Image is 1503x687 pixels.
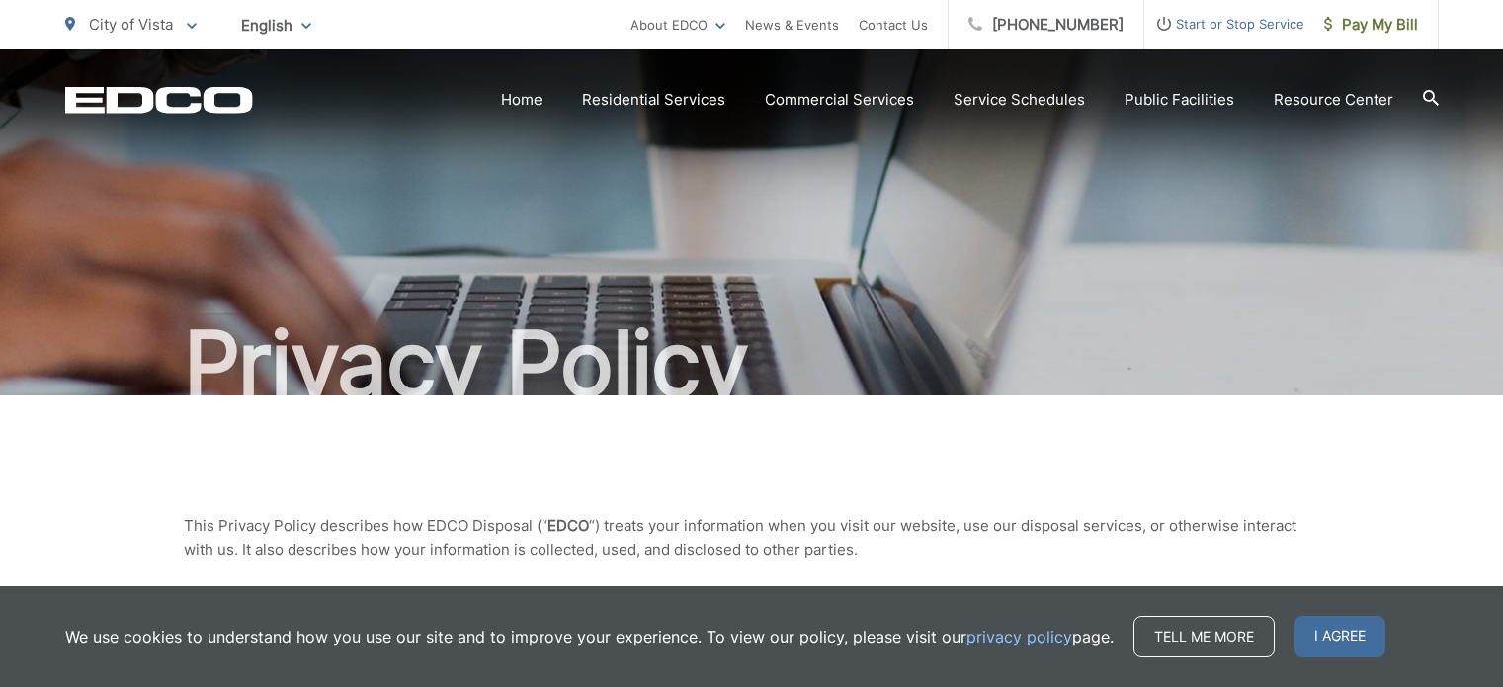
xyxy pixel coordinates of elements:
a: Public Facilities [1125,88,1234,112]
p: This Privacy Policy describes how EDCO Disposal (“ “) treats your information when you visit our ... [184,514,1320,561]
h1: Privacy Policy [65,314,1439,413]
span: City of Vista [89,15,173,34]
p: We use cookies to understand how you use our site and to improve your experience. To view our pol... [65,625,1114,648]
a: Commercial Services [765,88,914,112]
span: Pay My Bill [1324,13,1418,37]
span: I agree [1294,616,1385,657]
strong: EDCO [547,516,589,535]
a: About EDCO [630,13,725,37]
p: By interacting with us and providing us your information, you agree to the terms of this Privacy ... [184,581,1320,629]
a: News & Events [745,13,839,37]
span: English [226,8,326,43]
a: Residential Services [582,88,725,112]
a: Home [501,88,543,112]
a: Resource Center [1274,88,1393,112]
a: privacy policy [966,625,1072,648]
a: EDCD logo. Return to the homepage. [65,86,253,114]
a: Tell me more [1133,616,1275,657]
a: Service Schedules [954,88,1085,112]
a: Contact Us [859,13,928,37]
